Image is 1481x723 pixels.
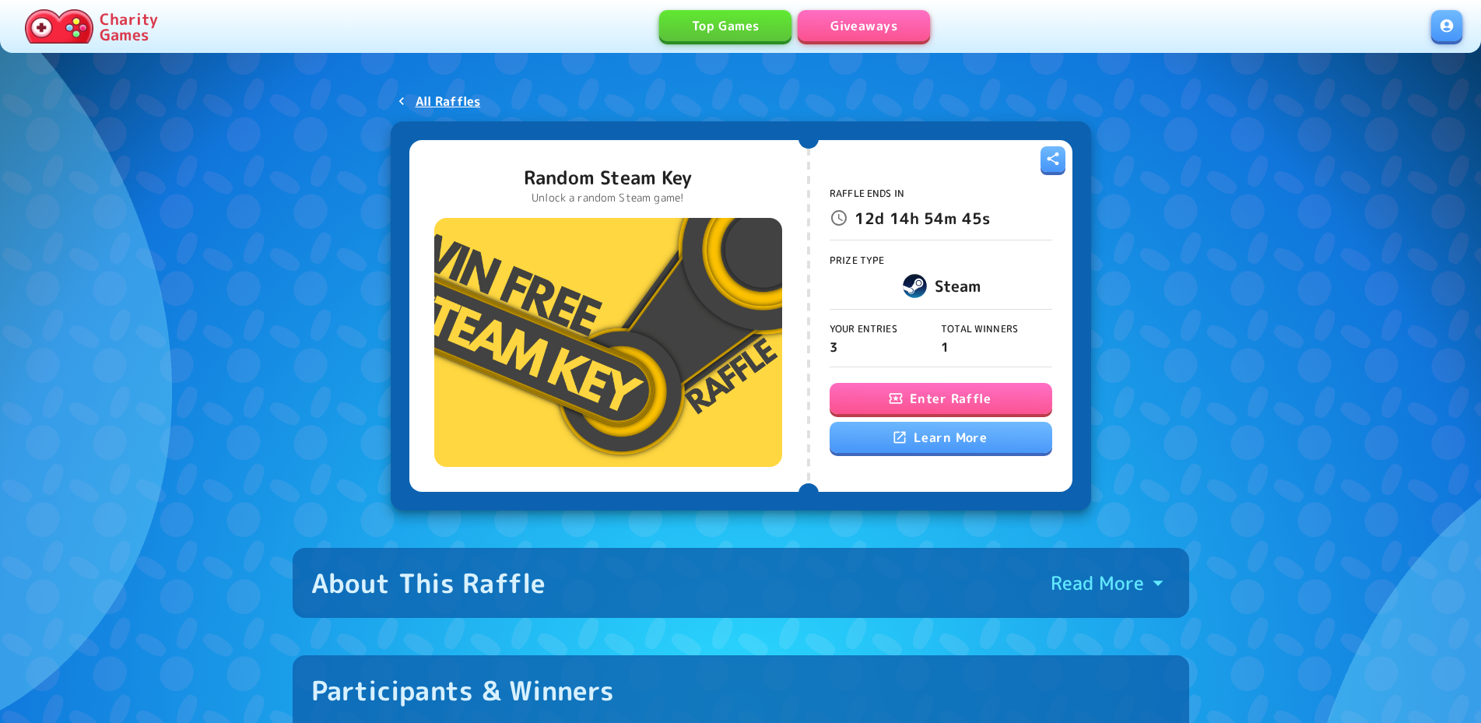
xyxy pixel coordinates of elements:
p: Unlock a random Steam game! [524,190,692,205]
span: Raffle Ends In [830,187,904,200]
a: Giveaways [798,10,930,41]
a: Charity Games [19,6,164,47]
div: About This Raffle [311,567,546,599]
span: Prize Type [830,254,885,267]
a: All Raffles [391,87,487,115]
a: Top Games [659,10,791,41]
p: 12d 14h 54m 45s [855,205,990,230]
a: Learn More [830,422,1052,453]
p: Charity Games [100,11,158,42]
div: Participants & Winners [311,674,615,707]
span: Total Winners [941,322,1018,335]
img: Charity.Games [25,9,93,44]
p: All Raffles [416,92,481,111]
button: About This RaffleRead More [293,548,1189,618]
p: 3 [830,338,941,356]
p: Read More [1051,570,1144,595]
h6: Steam [935,273,981,298]
span: Your Entries [830,322,897,335]
img: Random Steam Key [434,218,782,467]
p: Random Steam Key [524,165,692,190]
button: Enter Raffle [830,383,1052,414]
p: 1 [941,338,1052,356]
